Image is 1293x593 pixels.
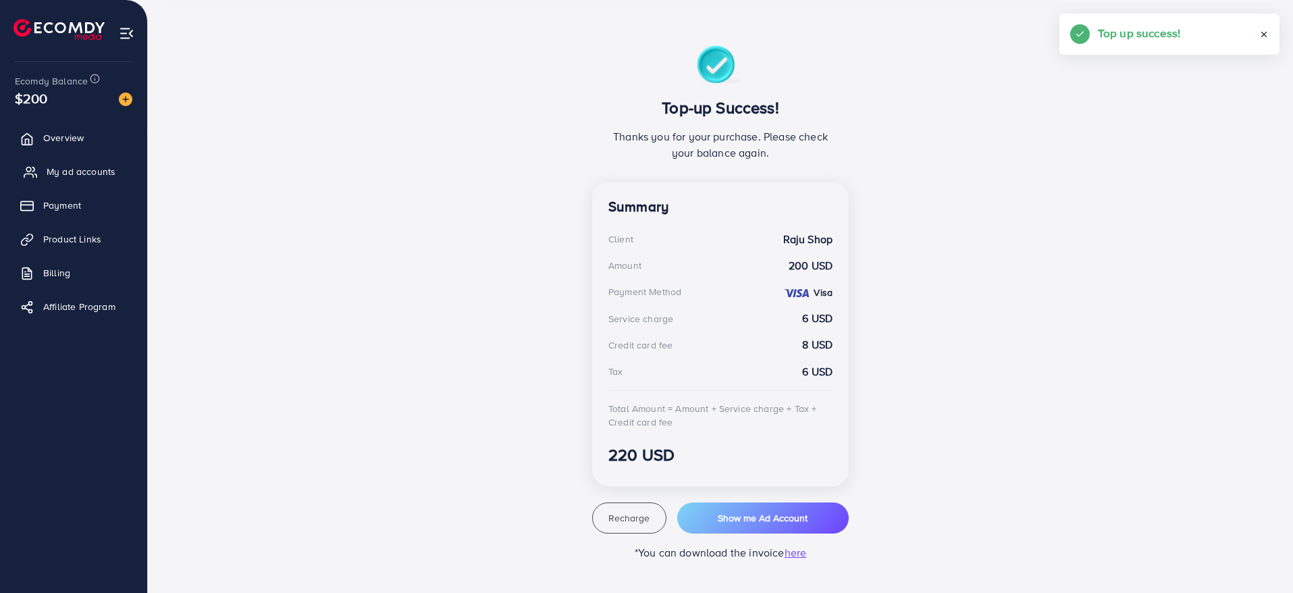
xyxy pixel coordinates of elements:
[592,544,849,561] p: *You can download the invoice
[608,312,673,326] div: Service charge
[802,364,833,380] strong: 6 USD
[814,286,833,299] strong: Visa
[608,338,672,352] div: Credit card fee
[718,511,808,525] span: Show me Ad Account
[10,192,137,219] a: Payment
[608,445,833,465] h3: 220 USD
[43,300,115,313] span: Affiliate Program
[608,128,833,161] p: Thanks you for your purchase. Please check your balance again.
[43,266,70,280] span: Billing
[789,258,833,274] strong: 200 USD
[43,232,101,246] span: Product Links
[119,26,134,41] img: menu
[608,285,681,299] div: Payment Method
[608,259,641,272] div: Amount
[1098,24,1180,42] h5: Top up success!
[119,93,132,106] img: image
[47,165,115,178] span: My ad accounts
[697,46,745,87] img: success
[10,259,137,286] a: Billing
[802,337,833,353] strong: 8 USD
[608,511,650,525] span: Recharge
[783,232,833,247] strong: Raju Shop
[592,502,666,534] button: Recharge
[10,293,137,320] a: Affiliate Program
[608,232,633,246] div: Client
[1236,532,1283,583] iframe: Chat
[10,226,137,253] a: Product Links
[10,158,137,185] a: My ad accounts
[677,502,849,534] button: Show me Ad Account
[14,19,105,40] img: logo
[10,124,137,151] a: Overview
[15,74,88,88] span: Ecomdy Balance
[608,402,833,430] div: Total Amount = Amount + Service charge + Tax + Credit card fee
[785,545,807,560] span: here
[12,81,50,116] span: $200
[43,199,81,212] span: Payment
[43,131,84,145] span: Overview
[608,365,623,378] div: Tax
[802,311,833,326] strong: 6 USD
[608,199,833,215] h4: Summary
[783,288,810,299] img: credit
[608,98,833,118] h3: Top-up Success!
